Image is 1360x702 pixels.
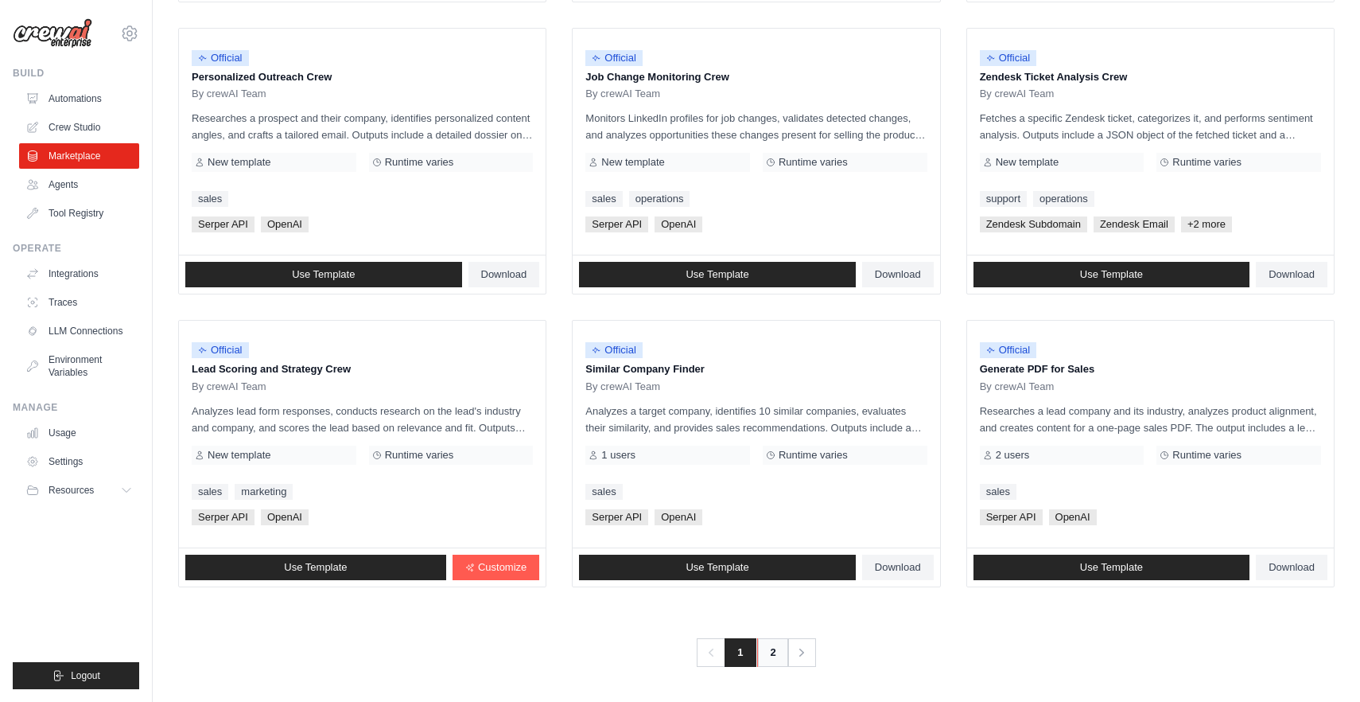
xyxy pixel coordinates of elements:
span: Runtime varies [779,449,848,462]
span: By crewAI Team [585,88,660,100]
button: Logout [13,662,139,689]
span: +2 more [1181,216,1232,232]
nav: Pagination [697,638,815,667]
span: 1 users [601,449,635,462]
p: Lead Scoring and Strategy Crew [192,361,533,377]
a: Use Template [185,262,462,287]
span: Download [1269,268,1315,281]
a: Use Template [579,555,856,580]
span: Use Template [1080,268,1143,281]
span: Serper API [585,509,648,525]
span: Serper API [980,509,1043,525]
span: Resources [49,484,94,497]
p: Analyzes a target company, identifies 10 similar companies, evaluates their similarity, and provi... [585,403,927,436]
span: Runtime varies [385,156,454,169]
a: Tool Registry [19,201,139,226]
a: Usage [19,420,139,446]
a: Download [862,262,934,287]
span: By crewAI Team [585,380,660,393]
span: 1 [725,638,756,667]
a: Download [468,262,540,287]
div: Operate [13,242,139,255]
a: sales [192,484,228,500]
div: Build [13,67,139,80]
span: Official [192,50,249,66]
a: Download [1256,555,1327,580]
span: New template [208,156,270,169]
img: Logo [13,18,92,49]
span: Use Template [686,268,748,281]
a: support [980,191,1027,207]
a: Automations [19,86,139,111]
a: Use Template [973,555,1250,580]
span: Customize [478,561,527,574]
span: Official [585,342,643,358]
span: Use Template [1080,561,1143,574]
span: Official [192,342,249,358]
span: OpenAI [1049,509,1097,525]
a: 2 [757,638,789,667]
span: By crewAI Team [980,380,1055,393]
a: Download [1256,262,1327,287]
span: Download [1269,561,1315,574]
span: 2 users [996,449,1030,462]
span: Runtime varies [1172,449,1241,462]
span: Runtime varies [385,449,454,462]
a: Use Template [579,262,856,287]
span: Download [875,268,921,281]
a: Integrations [19,261,139,287]
span: New template [996,156,1059,169]
a: Marketplace [19,143,139,169]
a: sales [585,191,622,207]
a: Download [862,555,934,580]
p: Similar Company Finder [585,361,927,377]
a: operations [1033,191,1094,207]
p: Researches a prospect and their company, identifies personalized content angles, and crafts a tai... [192,110,533,143]
span: OpenAI [655,509,702,525]
span: Use Template [292,268,355,281]
a: sales [585,484,622,500]
span: New template [208,449,270,462]
span: Logout [71,669,100,682]
span: Serper API [192,216,255,232]
p: Generate PDF for Sales [980,361,1321,377]
span: By crewAI Team [192,380,266,393]
a: sales [192,191,228,207]
p: Monitors LinkedIn profiles for job changes, validates detected changes, and analyzes opportunitie... [585,110,927,143]
span: Official [980,342,1037,358]
div: Manage [13,401,139,414]
span: New template [601,156,664,169]
a: Agents [19,172,139,197]
a: Use Template [973,262,1250,287]
button: Resources [19,478,139,503]
a: Settings [19,449,139,474]
p: Analyzes lead form responses, conducts research on the lead's industry and company, and scores th... [192,403,533,436]
a: Use Template [185,555,446,580]
a: Environment Variables [19,347,139,385]
span: By crewAI Team [980,88,1055,100]
span: OpenAI [261,216,309,232]
p: Zendesk Ticket Analysis Crew [980,69,1321,85]
span: Zendesk Email [1094,216,1175,232]
span: Download [875,561,921,574]
p: Fetches a specific Zendesk ticket, categorizes it, and performs sentiment analysis. Outputs inclu... [980,110,1321,143]
span: Use Template [284,561,347,574]
span: Serper API [192,509,255,525]
a: Traces [19,290,139,315]
a: sales [980,484,1016,500]
a: Customize [453,555,539,580]
a: marketing [235,484,293,500]
p: Personalized Outreach Crew [192,69,533,85]
span: Download [481,268,527,281]
span: Runtime varies [1172,156,1241,169]
a: LLM Connections [19,318,139,344]
span: Use Template [686,561,748,574]
a: Crew Studio [19,115,139,140]
span: Official [585,50,643,66]
span: Serper API [585,216,648,232]
p: Researches a lead company and its industry, analyzes product alignment, and creates content for a... [980,403,1321,436]
span: OpenAI [261,509,309,525]
span: Zendesk Subdomain [980,216,1087,232]
span: Official [980,50,1037,66]
span: OpenAI [655,216,702,232]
